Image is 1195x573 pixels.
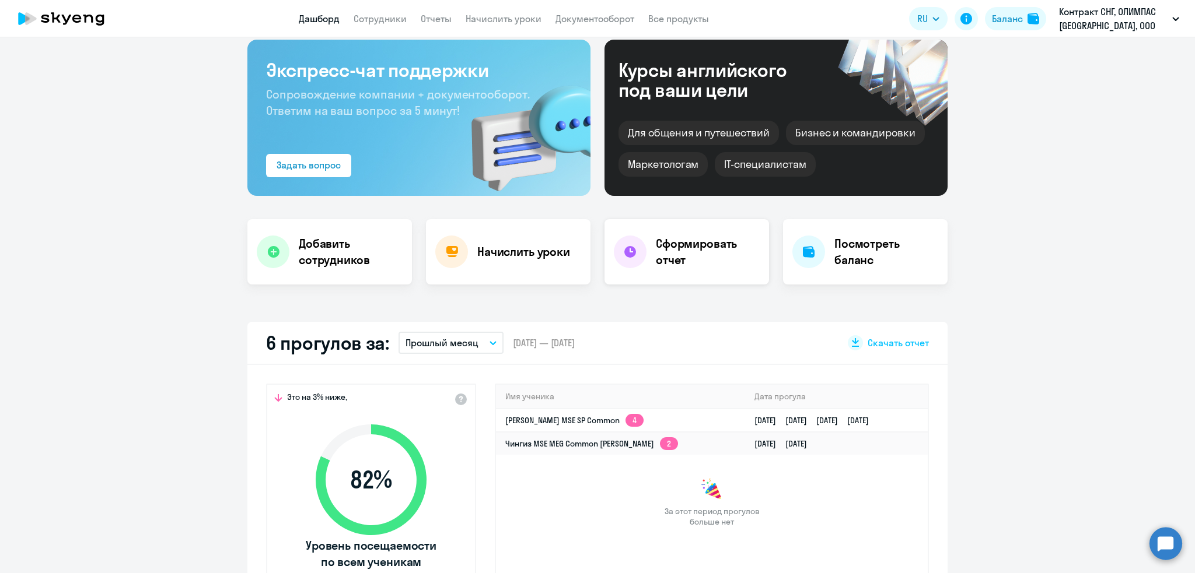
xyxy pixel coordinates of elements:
span: Сопровождение компании + документооборот. Ответим на ваш вопрос за 5 минут! [266,87,530,118]
img: bg-img [455,65,590,196]
a: [DATE][DATE][DATE][DATE] [754,415,878,426]
button: Контракт СНГ, ОЛИМПАС [GEOGRAPHIC_DATA], ООО [1053,5,1185,33]
span: За этот период прогулов больше нет [663,506,761,527]
span: Это на 3% ниже, [287,392,347,406]
div: Курсы английского под ваши цели [619,60,818,100]
p: Контракт СНГ, ОЛИМПАС [GEOGRAPHIC_DATA], ООО [1059,5,1168,33]
a: Сотрудники [354,13,407,24]
span: RU [917,12,928,26]
h4: Начислить уроки [477,244,570,260]
a: Отчеты [421,13,452,24]
img: congrats [700,478,724,501]
h4: Добавить сотрудников [299,235,403,268]
p: Прошлый месяц [406,336,478,350]
span: Скачать отчет [868,336,929,349]
div: Баланс [992,12,1023,26]
button: RU [909,7,948,30]
a: Начислить уроки [466,13,541,24]
div: Бизнес и командировки [786,121,925,145]
a: Дашборд [299,13,340,24]
app-skyeng-badge: 2 [660,437,678,450]
button: Задать вопрос [266,154,351,177]
a: Чингиз MSE MEG Common [PERSON_NAME]2 [505,438,678,449]
a: Документооборот [555,13,634,24]
div: Задать вопрос [277,158,341,172]
button: Балансbalance [985,7,1046,30]
a: Все продукты [648,13,709,24]
img: balance [1028,13,1039,24]
h3: Экспресс-чат поддержки [266,58,572,82]
app-skyeng-badge: 4 [626,414,644,427]
span: 82 % [304,466,438,494]
h4: Сформировать отчет [656,235,760,268]
span: [DATE] — [DATE] [513,336,575,349]
th: Имя ученика [496,385,745,409]
th: Дата прогула [745,385,928,409]
div: IT-специалистам [715,152,815,177]
h4: Посмотреть баланс [834,235,938,268]
a: [DATE][DATE] [754,438,816,449]
div: Для общения и путешествий [619,121,779,145]
a: [PERSON_NAME] MSE SP Common4 [505,415,644,426]
div: Маркетологам [619,152,708,177]
button: Прошлый месяц [399,332,504,354]
h2: 6 прогулов за: [266,331,389,354]
span: Уровень посещаемости по всем ученикам [304,537,438,570]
